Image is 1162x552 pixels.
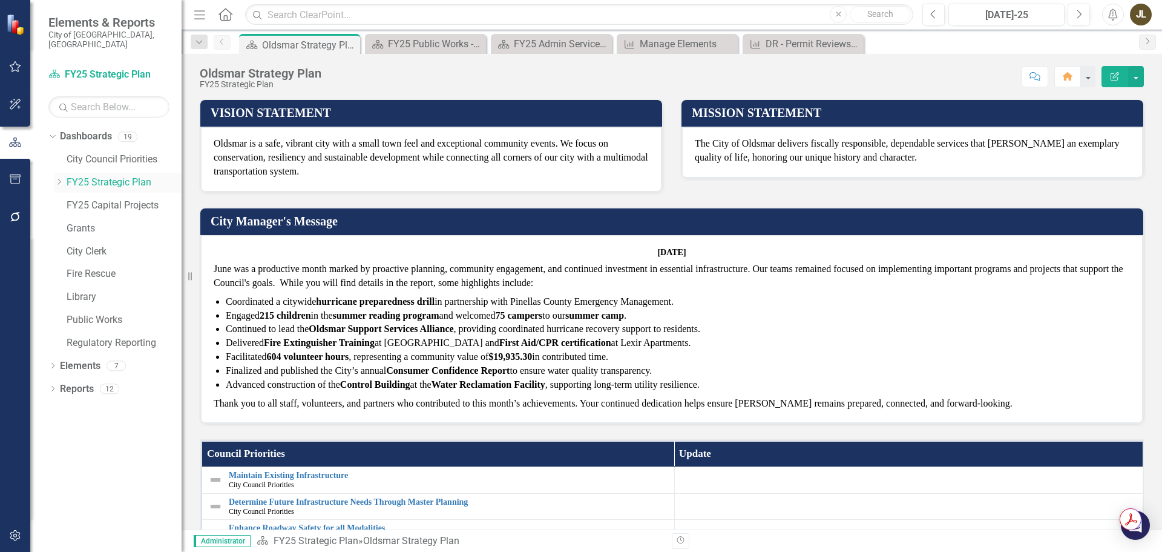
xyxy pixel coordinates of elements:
a: Public Works [67,313,182,327]
div: Oldsmar Strategy Plan [200,67,321,80]
a: Maintain Existing Infrastructure [229,471,668,480]
input: Search ClearPoint... [245,4,913,25]
strong: Fire Extinguisher Training [264,338,375,348]
a: FY25 Public Works - Strategic Plan [368,36,483,52]
button: [DATE]-25 [948,4,1065,25]
button: Search [850,6,910,23]
span: Administrator [194,535,251,547]
a: Determine Future Infrastructure Needs Through Master Planning [229,497,668,507]
p: June was a productive month marked by proactive planning, community engagement, and continued inv... [214,262,1130,293]
div: 19 [118,131,137,142]
p: Continued to lead the , providing coordinated hurricane recovery support to residents. [226,322,1130,336]
strong: Consumer Confidence Report [386,365,510,376]
p: Delivered at [GEOGRAPHIC_DATA] and at Lexir Apartments. [226,336,1130,350]
strong: summer reading program [333,310,439,321]
a: City Council Priorities [67,153,182,167]
h3: VISION STATEMENT [211,106,656,119]
strong: 75 campers [495,310,542,321]
div: FY25 Public Works - Strategic Plan [388,36,483,52]
td: Double-Click to Edit Right Click for Context Menu [202,520,674,547]
strong: Control Building [340,379,410,390]
p: Coordinated a citywide in partnership with Pinellas County Emergency Management. [226,295,1130,309]
div: FY25 Admin Services - Strategic Plan [514,36,609,52]
h3: MISSION STATEMENT [692,106,1137,119]
a: Elements [60,359,100,373]
img: Not Defined [208,526,223,540]
strong: 604 volunteer hours [267,351,349,362]
img: Not Defined [208,499,223,514]
p: Facilitated , representing a community value of in contributed time. [226,350,1130,364]
span: City Council Priorities [229,481,294,489]
span: Search [867,9,893,19]
a: FY25 Admin Services - Strategic Plan [494,36,609,52]
div: Oldsmar Strategy Plan [262,38,357,53]
a: Regulatory Reporting [67,336,182,350]
td: Double-Click to Edit Right Click for Context Menu [202,493,674,520]
td: Double-Click to Edit [674,520,1147,547]
p: Engaged in the and welcomed to our . [226,309,1130,323]
strong: $19,935.30 [488,351,532,362]
div: [DATE]-25 [953,8,1060,22]
p: Oldsmar is a safe, vibrant city with a small town feel and exceptional community events. We focus... [214,137,649,179]
a: FY25 Capital Projects [67,199,182,213]
strong: 215 children [260,310,311,321]
p: Advanced construction of the at the , supporting long-term utility resilience. [226,378,1130,392]
button: JL [1130,4,1152,25]
strong: summer camp [565,310,624,321]
img: Not Defined [208,473,223,487]
div: DR - Permit Reviews (# of reviews) [766,36,861,52]
div: Manage Elements [640,36,735,52]
a: Fire Rescue [67,267,182,281]
div: » [257,534,663,548]
div: 12 [100,384,119,394]
strong: First Aid/CPR certification [499,338,611,348]
a: DR - Permit Reviews (# of reviews) [746,36,861,52]
a: Grants [67,222,182,236]
p: Finalized and published the City’s annual to ensure water quality transparency. [226,364,1130,378]
strong: Oldsmar Support Services Alliance [309,324,453,334]
div: Oldsmar Strategy Plan [363,535,459,547]
small: City of [GEOGRAPHIC_DATA], [GEOGRAPHIC_DATA] [48,30,169,50]
div: 7 [107,361,126,371]
p: Thank you to all staff, volunteers, and partners who contributed to this month’s achievements. Yo... [214,394,1130,411]
a: FY25 Strategic Plan [48,68,169,82]
a: Library [67,290,182,304]
span: City Council Priorities [229,507,294,516]
a: Dashboards [60,130,112,144]
a: City Clerk [67,245,182,259]
td: Double-Click to Edit [674,493,1147,520]
div: FY25 Strategic Plan [200,80,321,89]
a: Manage Elements [620,36,735,52]
span: Elements & Reports [48,15,169,30]
td: Double-Click to Edit [674,467,1147,493]
h3: City Manager's Message [211,214,1137,228]
input: Search Below... [48,96,169,118]
strong: [DATE] [657,248,686,257]
a: FY25 Strategic Plan [67,176,182,190]
p: The City of Oldsmar delivers fiscally responsible, dependable services that [PERSON_NAME] an exem... [695,137,1130,165]
strong: Water Reclamation Facility [432,379,545,390]
img: ClearPoint Strategy [6,13,27,35]
strong: hurricane preparedness drill [316,296,435,307]
a: Reports [60,382,94,396]
td: Double-Click to Edit Right Click for Context Menu [202,467,674,493]
a: FY25 Strategic Plan [274,535,358,547]
a: Enhance Roadway Safety for all Modalities [229,524,668,533]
